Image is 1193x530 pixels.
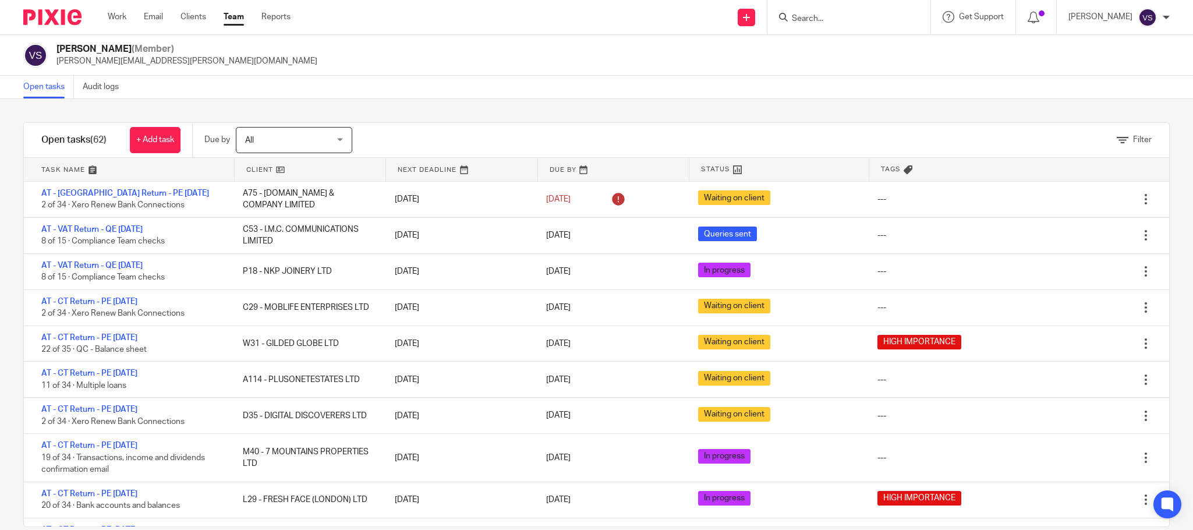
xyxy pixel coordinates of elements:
[546,340,571,348] span: [DATE]
[698,371,770,386] span: Waiting on client
[41,454,205,474] span: 19 of 34 · Transactions, income and dividends confirmation email
[261,11,291,23] a: Reports
[546,231,571,239] span: [DATE]
[41,369,137,377] a: AT - CT Return - PE [DATE]
[41,405,137,414] a: AT - CT Return - PE [DATE]
[383,188,534,211] div: [DATE]
[546,496,571,504] span: [DATE]
[90,135,107,144] span: (62)
[130,127,180,153] a: + Add task
[546,303,571,312] span: [DATE]
[41,334,137,342] a: AT - CT Return - PE [DATE]
[231,404,383,427] div: D35 - DIGITAL DISCOVERERS LTD
[877,335,961,349] span: HIGH IMPORTANCE
[180,11,206,23] a: Clients
[204,134,230,146] p: Due by
[41,298,137,306] a: AT - CT Return - PE [DATE]
[383,260,534,283] div: [DATE]
[877,374,886,386] div: ---
[231,440,383,476] div: M40 - 7 MOUNTAINS PROPERTIES LTD
[231,368,383,391] div: A114 - PLUSONETESTATES LTD
[881,164,901,174] span: Tags
[383,332,534,355] div: [DATE]
[231,488,383,511] div: L29 - FRESH FACE (LONDON) LTD
[791,14,895,24] input: Search
[41,418,185,426] span: 2 of 34 · Xero Renew Bank Connections
[877,410,886,422] div: ---
[877,193,886,205] div: ---
[877,452,886,464] div: ---
[546,195,571,203] span: [DATE]
[1068,11,1132,23] p: [PERSON_NAME]
[698,299,770,313] span: Waiting on client
[698,263,751,277] span: In progress
[231,182,383,217] div: A75 - [DOMAIN_NAME] & COMPANY LIMITED
[23,9,82,25] img: Pixie
[1133,136,1152,144] span: Filter
[41,262,143,270] a: AT - VAT Return - QE [DATE]
[132,44,174,54] span: (Member)
[877,266,886,277] div: ---
[23,43,48,68] img: svg%3E
[383,488,534,511] div: [DATE]
[383,404,534,427] div: [DATE]
[383,224,534,247] div: [DATE]
[231,218,383,253] div: C53 - I.M.C. COMMUNICATIONS LIMITED
[41,225,143,234] a: AT - VAT Return - QE [DATE]
[959,13,1004,21] span: Get Support
[41,490,137,498] a: AT - CT Return - PE [DATE]
[698,449,751,464] span: In progress
[698,335,770,349] span: Waiting on client
[546,376,571,384] span: [DATE]
[41,189,209,197] a: AT - [GEOGRAPHIC_DATA] Return - PE [DATE]
[41,134,107,146] h1: Open tasks
[144,11,163,23] a: Email
[877,491,961,506] span: HIGH IMPORTANCE
[41,345,147,354] span: 22 of 35 · QC - Balance sheet
[701,164,730,174] span: Status
[245,136,254,144] span: All
[41,441,137,450] a: AT - CT Return - PE [DATE]
[877,302,886,313] div: ---
[231,296,383,319] div: C29 - MOBLIFE ENTERPRISES LTD
[41,202,185,210] span: 2 of 34 · Xero Renew Bank Connections
[41,237,165,245] span: 8 of 15 · Compliance Team checks
[698,227,757,241] span: Queries sent
[877,229,886,241] div: ---
[41,273,165,281] span: 8 of 15 · Compliance Team checks
[698,190,770,205] span: Waiting on client
[108,11,126,23] a: Work
[224,11,244,23] a: Team
[56,55,317,67] p: [PERSON_NAME][EMAIL_ADDRESS][PERSON_NAME][DOMAIN_NAME]
[23,76,74,98] a: Open tasks
[383,446,534,469] div: [DATE]
[41,381,126,390] span: 11 of 34 · Multiple loans
[56,43,317,55] h2: [PERSON_NAME]
[41,501,180,510] span: 20 of 34 · Bank accounts and balances
[546,412,571,420] span: [DATE]
[383,296,534,319] div: [DATE]
[1138,8,1157,27] img: svg%3E
[546,454,571,462] span: [DATE]
[41,309,185,317] span: 2 of 34 · Xero Renew Bank Connections
[546,267,571,275] span: [DATE]
[698,491,751,506] span: In progress
[698,407,770,422] span: Waiting on client
[383,368,534,391] div: [DATE]
[231,332,383,355] div: W31 - GILDED GLOBE LTD
[231,260,383,283] div: P18 - NKP JOINERY LTD
[83,76,128,98] a: Audit logs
